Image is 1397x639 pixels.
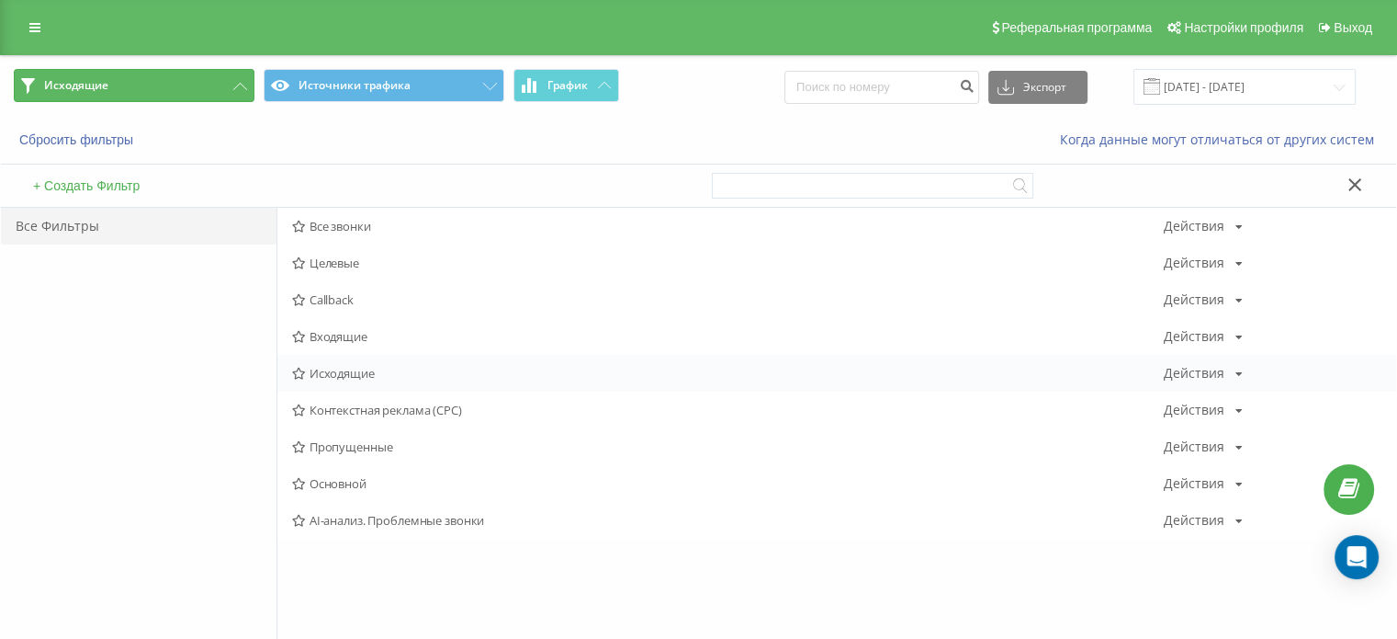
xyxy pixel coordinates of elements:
span: Исходящие [44,78,108,93]
span: Все звонки [292,220,1164,233]
button: Исходящие [14,69,254,102]
span: График [547,79,588,92]
button: + Создать Фильтр [28,177,145,194]
div: Действия [1164,477,1224,490]
span: Исходящие [292,367,1164,380]
div: Open Intercom Messenger [1335,535,1379,579]
span: Выход [1334,20,1372,35]
span: Реферальная программа [1001,20,1152,35]
div: Действия [1164,293,1224,306]
div: Действия [1164,404,1224,416]
div: Действия [1164,367,1224,380]
span: Пропущенные [292,440,1164,453]
div: Действия [1164,330,1224,343]
div: Действия [1164,440,1224,453]
span: AI-анализ. Проблемные звонки [292,514,1164,527]
a: Когда данные могут отличаться от других систем [1060,131,1383,148]
button: Экспорт [988,71,1087,104]
button: Источники трафика [264,69,504,102]
span: Callback [292,293,1164,306]
input: Поиск по номеру [784,71,979,104]
span: Основной [292,477,1164,490]
span: Целевые [292,257,1164,269]
span: Входящие [292,330,1164,343]
span: Контекстная реклама (CPC) [292,404,1164,416]
div: Действия [1164,514,1224,527]
span: Настройки профиля [1184,20,1303,35]
div: Все Фильтры [1,208,276,245]
div: Действия [1164,257,1224,269]
div: Действия [1164,220,1224,233]
button: Сбросить фильтры [14,131,142,148]
button: Закрыть [1342,177,1369,196]
button: График [513,69,619,102]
